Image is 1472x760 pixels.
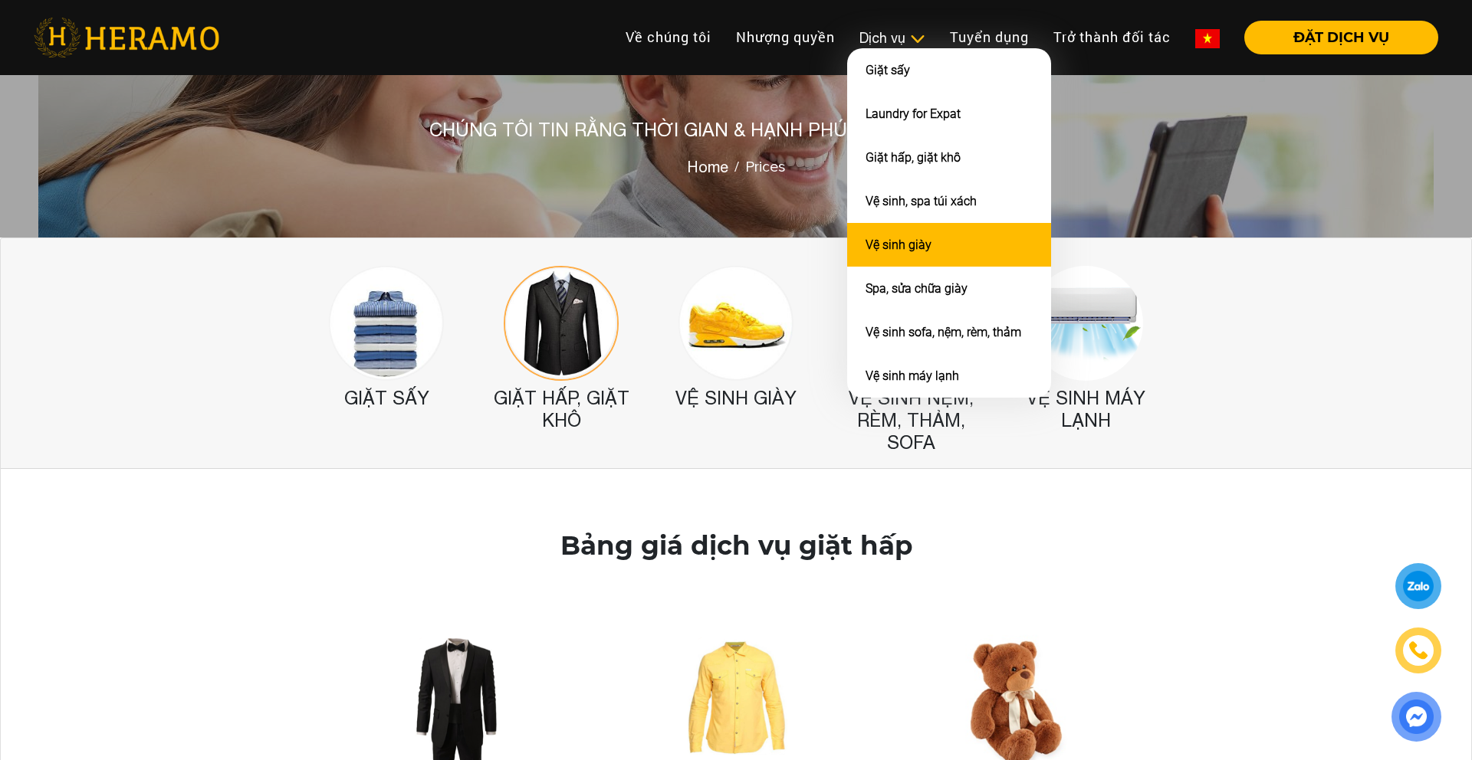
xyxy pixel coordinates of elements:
[687,156,728,179] a: Home
[429,119,1043,141] h1: Chúng tôi tin rằng thời gian & hạnh phúc của bạn là vô giá
[34,18,219,57] img: heramo-logo.png
[1195,29,1220,48] img: vn-flag.png
[866,281,968,296] a: Spa, sửa chữa giày
[485,387,637,431] h2: Giặt Hấp, giặt khô
[1041,21,1183,54] a: Trở thành đối tác
[909,31,925,47] img: subToggleIcon
[1232,31,1438,44] a: ĐẶT DỊCH VỤ
[724,21,847,54] a: Nhượng quyền
[1410,642,1428,659] img: phone-icon
[504,266,619,381] img: Bảng giá giặt hấp, giặt khô - Heramo.com
[660,387,812,409] h2: Vệ sinh giày
[859,28,925,48] div: Dịch vụ
[1028,266,1143,381] img: Bảng giá vệ sinh máy lạnh - Heramo.com
[310,387,462,409] h2: Giặt sấy
[1398,630,1439,671] a: phone-icon
[938,21,1041,54] a: Tuyển dụng
[866,150,961,165] a: Giặt hấp, giặt khô
[866,325,1021,339] a: Vệ sinh sofa, nệm, rèm, thảm
[866,237,932,252] a: Vệ sinh giày
[678,266,793,381] img: Bảng giá giặt giày, vệ sinh giày, tẩy ố, repaint giày - Heramo.com
[560,530,912,562] h2: Bảng giá dịch vụ giặt hấp
[329,266,444,381] img: Bảng giá giặt ủi, giặt sấy - Heramo.com
[728,156,786,179] li: Prices
[866,63,910,77] a: Giặt sấy
[1244,21,1438,54] button: ĐẶT DỊCH VỤ
[1010,387,1161,431] h2: Vệ sinh máy lạnh
[866,369,959,383] a: Vệ sinh máy lạnh
[613,21,724,54] a: Về chúng tôi
[835,387,987,453] h2: Vệ sinh Nệm, Rèm, Thảm, SOFA
[866,194,977,208] a: Vệ sinh, spa túi xách
[866,106,961,121] a: Laundry for Expat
